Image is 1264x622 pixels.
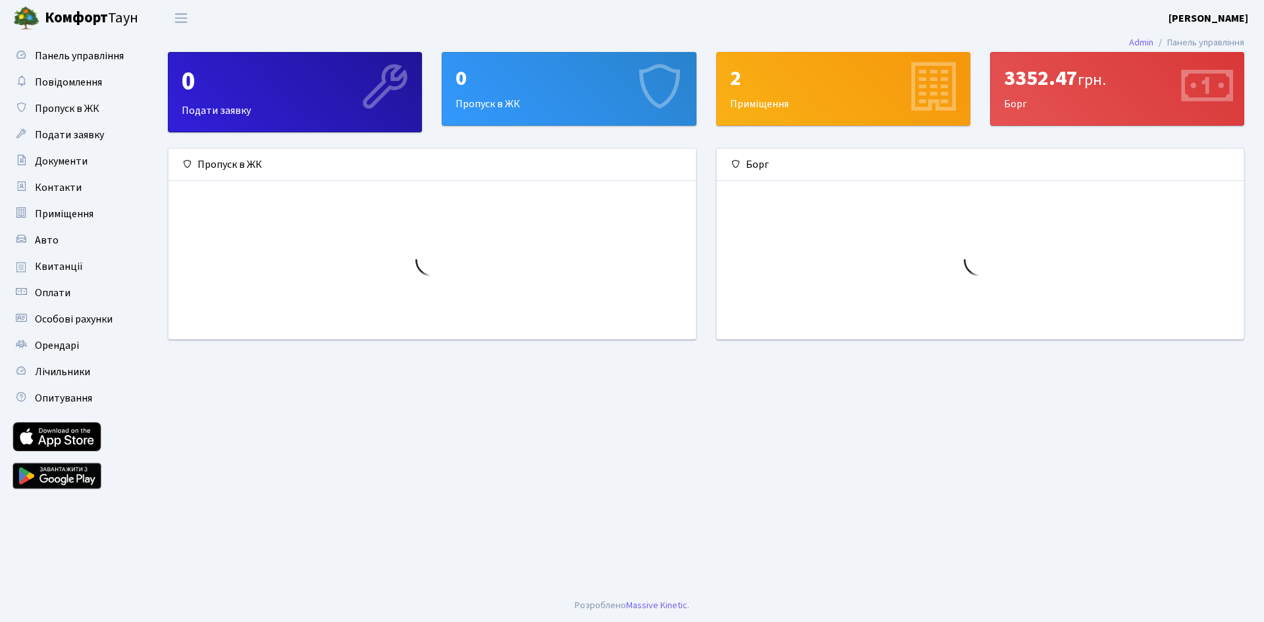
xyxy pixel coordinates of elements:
[169,149,696,181] div: Пропуск в ЖК
[7,306,138,332] a: Особові рахунки
[7,201,138,227] a: Приміщення
[7,253,138,280] a: Квитанції
[7,148,138,174] a: Документи
[716,52,970,126] a: 2Приміщення
[575,598,689,613] div: Розроблено .
[182,66,408,97] div: 0
[7,227,138,253] a: Авто
[35,128,104,142] span: Подати заявку
[442,53,695,125] div: Пропуск в ЖК
[35,154,88,168] span: Документи
[7,174,138,201] a: Контакти
[991,53,1244,125] div: Борг
[45,7,108,28] b: Комфорт
[1078,68,1106,91] span: грн.
[35,49,124,63] span: Панель управління
[717,53,970,125] div: Приміщення
[35,391,92,405] span: Опитування
[35,180,82,195] span: Контакти
[35,233,59,247] span: Авто
[1004,66,1230,91] div: 3352.47
[45,7,138,30] span: Таун
[13,5,39,32] img: logo.png
[168,52,422,132] a: 0Подати заявку
[35,75,102,90] span: Повідомлення
[626,598,687,612] a: Massive Kinetic
[35,259,83,274] span: Квитанції
[442,52,696,126] a: 0Пропуск в ЖК
[35,365,90,379] span: Лічильники
[35,101,99,116] span: Пропуск в ЖК
[7,280,138,306] a: Оплати
[456,66,682,91] div: 0
[7,43,138,69] a: Панель управління
[165,7,197,29] button: Переключити навігацію
[35,338,79,353] span: Орендарі
[7,95,138,122] a: Пропуск в ЖК
[35,207,93,221] span: Приміщення
[1169,11,1248,26] a: [PERSON_NAME]
[1129,36,1153,49] a: Admin
[1153,36,1244,50] li: Панель управління
[1109,29,1264,57] nav: breadcrumb
[35,312,113,326] span: Особові рахунки
[7,385,138,411] a: Опитування
[7,332,138,359] a: Орендарі
[717,149,1244,181] div: Борг
[730,66,957,91] div: 2
[7,69,138,95] a: Повідомлення
[35,286,70,300] span: Оплати
[169,53,421,132] div: Подати заявку
[7,359,138,385] a: Лічильники
[7,122,138,148] a: Подати заявку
